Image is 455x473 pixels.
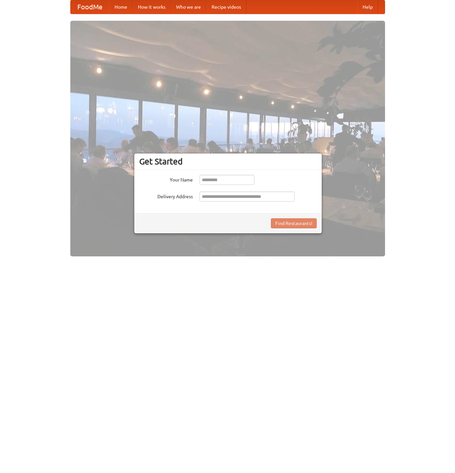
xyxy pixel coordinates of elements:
[139,175,193,183] label: Your Name
[139,156,317,166] h3: Get Started
[133,0,171,14] a: How it works
[171,0,206,14] a: Who we are
[139,192,193,200] label: Delivery Address
[109,0,133,14] a: Home
[357,0,378,14] a: Help
[271,218,317,228] button: Find Restaurants!
[71,0,109,14] a: FoodMe
[206,0,246,14] a: Recipe videos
